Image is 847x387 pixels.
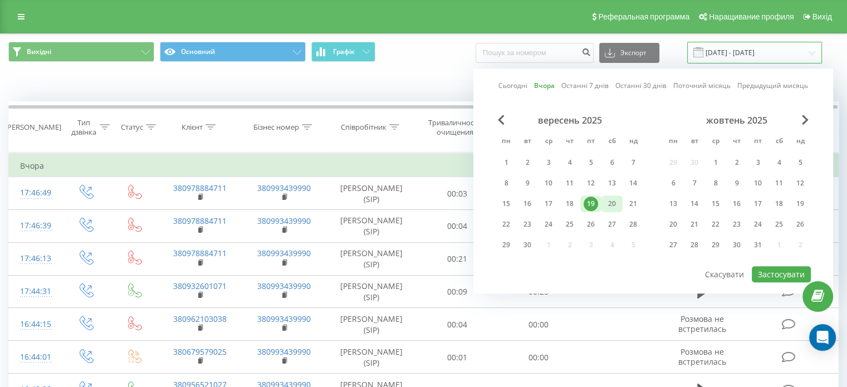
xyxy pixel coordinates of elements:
[587,199,595,208] font: 19
[496,216,517,233] div: пн 22 вер 2025 р.
[257,248,311,258] a: 380993439990
[559,216,580,233] div: чт 25 вер 2025 р.
[505,158,508,167] font: 1
[173,183,227,193] font: 380978884711
[663,216,684,233] div: пн 20 жовт 2025 р.
[709,12,794,21] font: Наращивание профиля
[691,219,698,229] font: 21
[496,237,517,253] div: пн 29 вер 2025 р.
[705,195,726,212] div: ср 15 жовт 2025 р.
[340,313,403,335] font: [PERSON_NAME] (SIP)
[257,183,311,193] font: 380993439990
[587,178,595,188] font: 12
[8,42,154,62] button: Вихідні
[625,134,642,150] abbr: неділя
[257,281,311,291] a: 380993439990
[173,281,227,291] a: 380932601071
[796,219,804,229] font: 26
[754,240,762,249] font: 31
[20,319,51,329] font: 16:44:15
[173,248,227,258] a: 380978884711
[601,175,623,192] div: сб 13 вер 2025 р.
[735,178,739,188] font: 9
[538,216,559,233] div: ср 24 вер 2025 р.
[669,219,677,229] font: 20
[340,346,403,368] font: [PERSON_NAME] (SIP)
[447,221,467,232] font: 00:04
[726,175,747,192] div: чт 9 жовт 2025 р.
[121,122,143,132] font: Статус
[669,240,677,249] font: 27
[684,175,705,192] div: вт 7 жовт 2025 р.
[517,237,538,253] div: вт 30 вер 2025 р.
[678,313,726,334] font: Розмова не встретилась
[775,178,783,188] font: 11
[712,136,719,145] font: ср
[733,199,741,208] font: 16
[447,253,467,264] font: 00:21
[566,178,574,188] font: 11
[333,47,355,56] font: Графік
[684,195,705,212] div: вт 14 жовт 2025 р.
[545,178,552,188] font: 10
[726,216,747,233] div: чт 23 жовт 2025 р.
[498,81,527,90] font: Сьогодні
[790,175,811,192] div: нд 12 жовт 2025 р.
[311,42,375,62] button: Графік
[610,158,614,167] font: 6
[341,122,386,132] font: Співробітник
[447,188,467,199] font: 00:03
[538,154,559,171] div: ср 3 вер 2025 р.
[756,158,760,167] font: 3
[790,195,811,212] div: нд 19 жовт 2025 р.
[752,266,811,282] button: Застосувати
[790,154,811,171] div: нд 5 жовт 2025 р.
[517,195,538,212] div: вт 16 вер 2025 р.
[714,158,718,167] font: 1
[528,319,549,330] font: 00:00
[665,134,682,150] abbr: понеділок
[792,134,809,150] abbr: неділя
[758,269,805,280] font: Застосувати
[768,216,790,233] div: сб 25 жовт 2025 р.
[524,136,531,145] font: вт
[496,175,517,192] div: пн 8 вер 2025 р.
[604,134,620,150] abbr: субота
[663,237,684,253] div: пн 27 жовт 2025 р.
[608,178,616,188] font: 13
[601,154,623,171] div: сб 6 вер 2025 р.
[796,178,804,188] font: 12
[580,154,601,171] div: пт 5 вер 2025 р.
[173,215,227,226] font: 380978884711
[691,240,698,249] font: 28
[629,136,638,145] font: нд
[629,219,637,229] font: 28
[182,122,203,132] font: Клієнт
[623,175,644,192] div: нд 14 вер 2025 р.
[623,216,644,233] div: нд 28 вер 2025 р.
[160,42,306,62] button: Основний
[517,154,538,171] div: вт 2 вер 2025 р.
[768,154,790,171] div: сб 4 жовт 2025 р.
[561,134,578,150] abbr: четвер
[253,122,299,132] font: Бізнес номер
[538,195,559,212] div: ср 17 вер 2025 р.
[771,134,787,150] abbr: субота
[257,215,311,226] font: 380993439990
[768,195,790,212] div: сб 18 жовт 2025 р.
[519,134,536,150] abbr: вівторок
[496,154,517,171] div: пн 1 вер 2025 р.
[754,136,762,145] font: пт
[540,134,557,150] abbr: середа
[623,154,644,171] div: нд 7 вер 2025 р.
[173,346,227,357] a: 380679579025
[568,158,572,167] font: 4
[754,219,762,229] font: 24
[737,81,808,90] font: Предыдущий мисяць
[726,154,747,171] div: чт 2 жовт 2025 р.
[714,178,718,188] font: 8
[257,313,311,324] a: 380993439990
[705,237,726,253] div: ср 29 жовт 2025 р.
